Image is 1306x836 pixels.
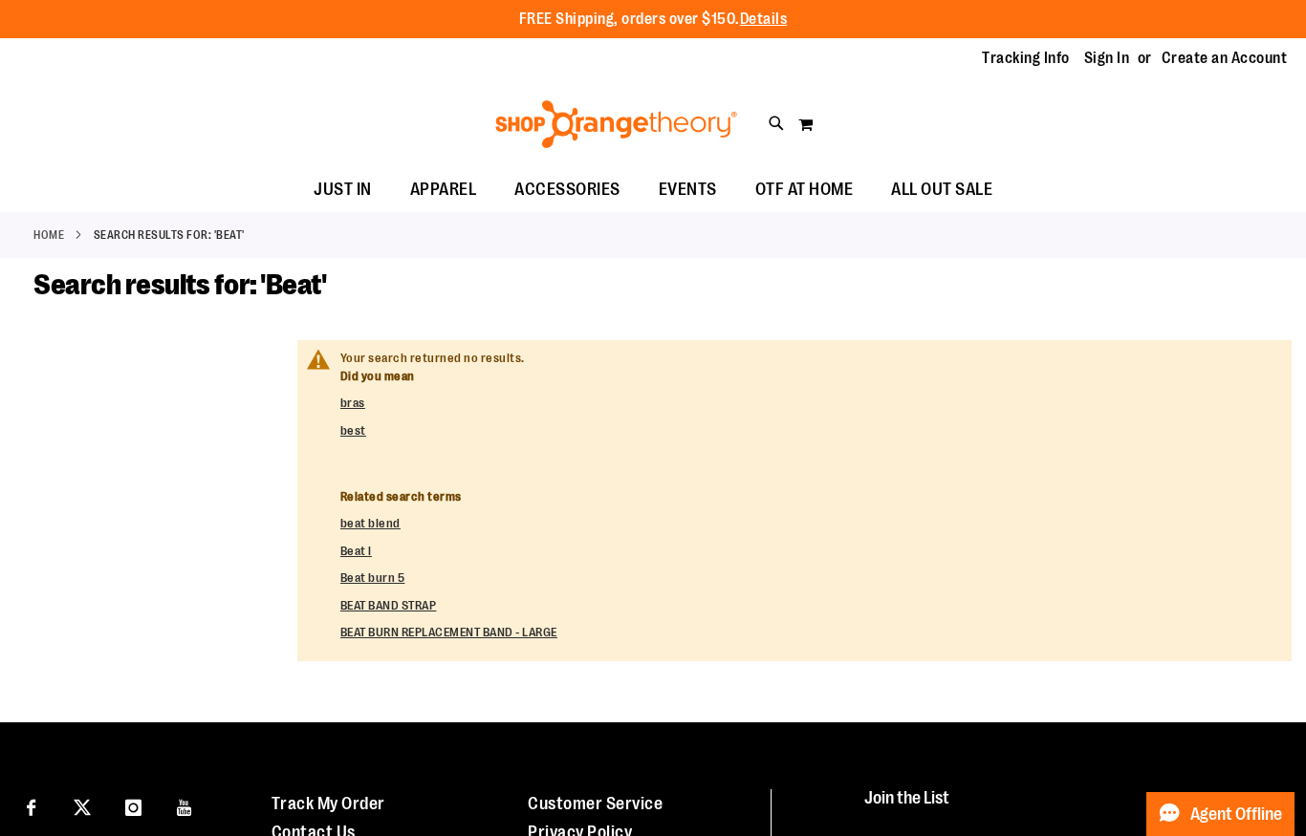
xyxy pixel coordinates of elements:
a: Visit our Youtube page [168,789,202,823]
a: best [340,423,366,438]
a: bras [340,396,365,410]
h4: Join the List [864,789,1271,825]
a: Visit our Instagram page [117,789,150,823]
img: Shop Orangetheory [492,100,740,148]
a: Beat l [340,544,372,558]
a: Home [33,226,64,244]
a: BEAT BAND STRAP [340,598,437,612]
span: OTF AT HOME [755,168,854,211]
a: Beat burn 5 [340,570,405,585]
a: Track My Order [272,794,385,813]
p: FREE Shipping, orders over $150. [519,9,788,31]
a: BEAT BURN REPLACEMENT BAND - LARGE [340,625,557,639]
a: beat blend [340,516,401,530]
span: APPAREL [410,168,477,211]
span: Agent Offline [1190,805,1282,824]
dt: Related search terms [340,488,1277,506]
span: ALL OUT SALE [891,168,992,211]
a: Details [740,11,788,28]
a: Create an Account [1162,48,1288,69]
button: Agent Offline [1146,792,1295,836]
img: Twitter [74,799,91,816]
a: Visit our X page [66,789,99,823]
dt: Did you mean [340,368,1277,386]
span: ACCESSORIES [514,168,620,211]
a: Visit our Facebook page [14,789,48,823]
a: Sign In [1084,48,1130,69]
a: Tracking Info [982,48,1070,69]
div: Your search returned no results. [340,350,1277,642]
span: Search results for: 'Beat' [33,268,326,301]
span: EVENTS [659,168,717,211]
a: Customer Service [528,794,663,813]
span: JUST IN [314,168,372,211]
strong: Search results for: 'Beat' [94,226,245,244]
